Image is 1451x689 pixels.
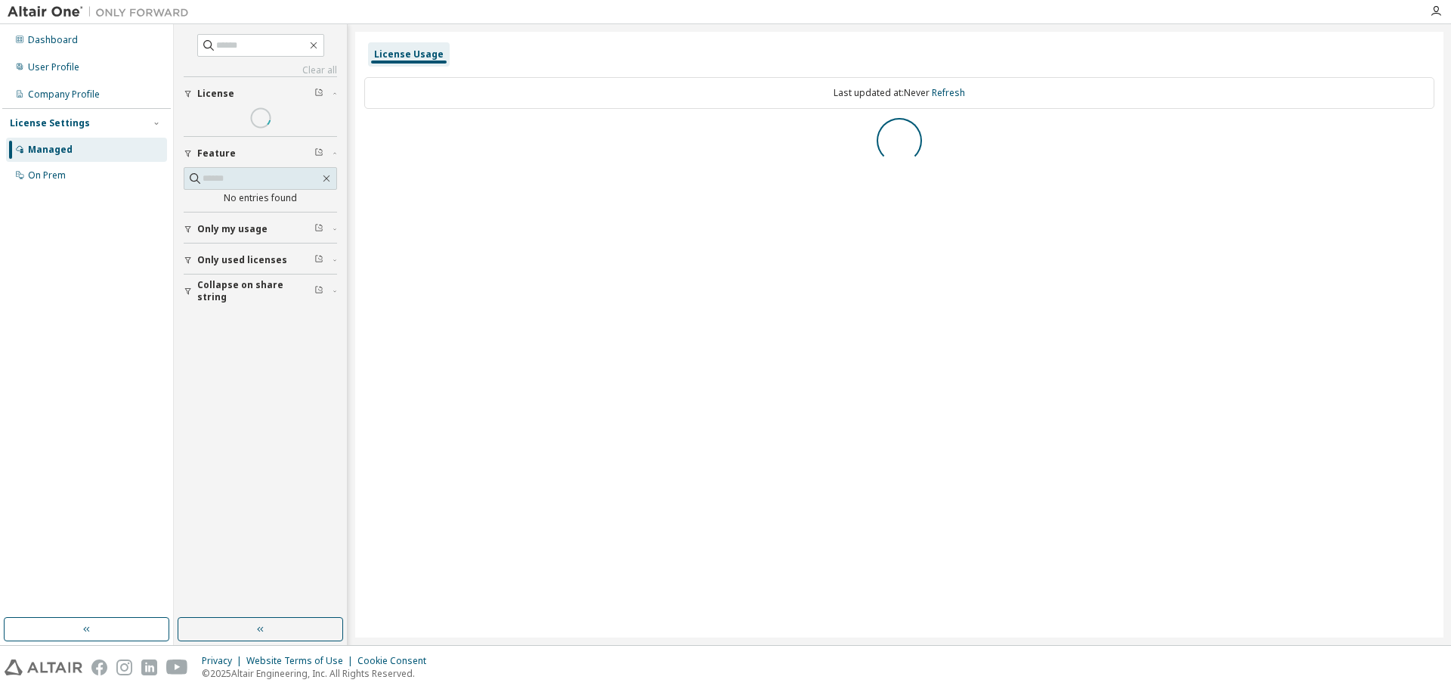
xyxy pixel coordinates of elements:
[184,64,337,76] a: Clear all
[166,660,188,675] img: youtube.svg
[932,86,965,99] a: Refresh
[184,275,337,308] button: Collapse on share string
[357,655,435,667] div: Cookie Consent
[314,88,323,100] span: Clear filter
[8,5,196,20] img: Altair One
[91,660,107,675] img: facebook.svg
[197,147,236,160] span: Feature
[314,254,323,266] span: Clear filter
[202,655,246,667] div: Privacy
[202,667,435,680] p: © 2025 Altair Engineering, Inc. All Rights Reserved.
[28,169,66,182] div: On Prem
[374,48,444,61] div: License Usage
[10,117,90,129] div: License Settings
[197,279,314,303] span: Collapse on share string
[5,660,82,675] img: altair_logo.svg
[28,144,73,156] div: Managed
[364,77,1434,109] div: Last updated at: Never
[197,88,234,100] span: License
[197,254,287,266] span: Only used licenses
[28,61,79,73] div: User Profile
[141,660,157,675] img: linkedin.svg
[314,285,323,297] span: Clear filter
[314,147,323,160] span: Clear filter
[197,223,268,235] span: Only my usage
[184,213,337,246] button: Only my usage
[184,77,337,110] button: License
[314,223,323,235] span: Clear filter
[28,34,78,46] div: Dashboard
[184,244,337,277] button: Only used licenses
[116,660,132,675] img: instagram.svg
[184,137,337,170] button: Feature
[184,192,337,204] div: No entries found
[28,88,100,101] div: Company Profile
[246,655,357,667] div: Website Terms of Use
